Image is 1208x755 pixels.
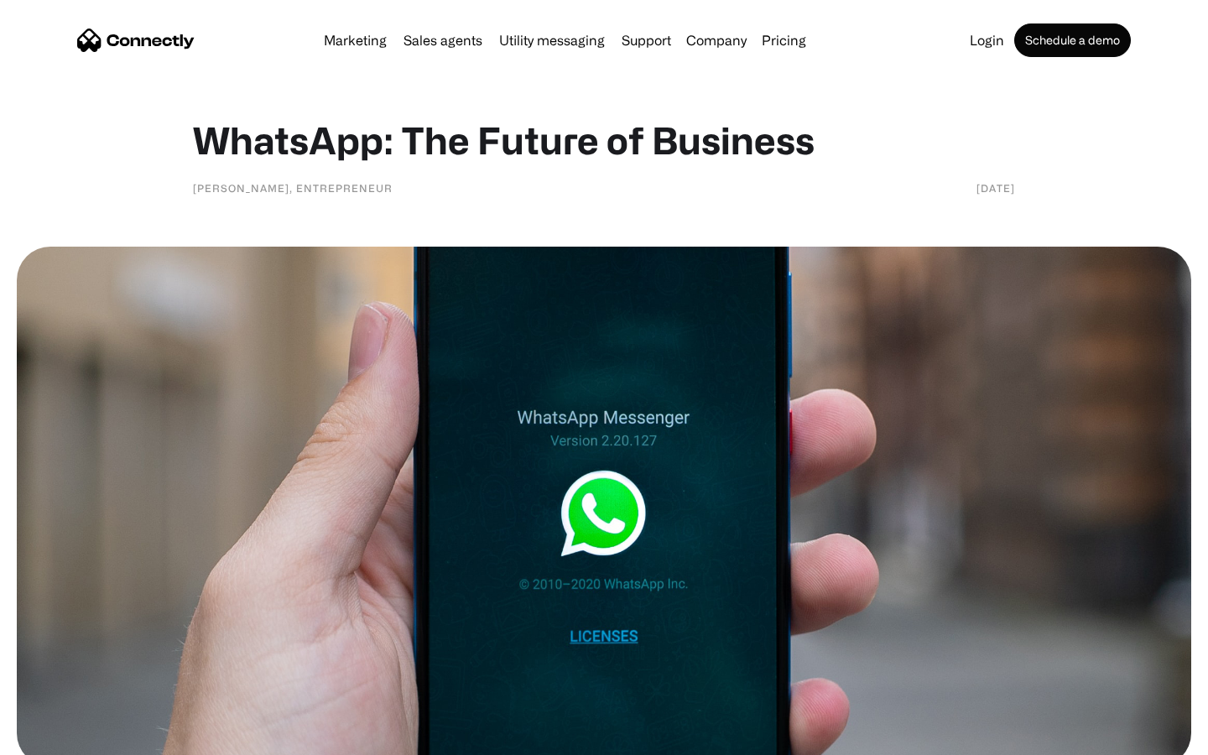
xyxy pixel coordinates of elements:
a: Utility messaging [492,34,612,47]
div: [PERSON_NAME], Entrepreneur [193,180,393,196]
a: Support [615,34,678,47]
aside: Language selected: English [17,726,101,749]
h1: WhatsApp: The Future of Business [193,117,1015,163]
ul: Language list [34,726,101,749]
a: Sales agents [397,34,489,47]
a: Schedule a demo [1014,23,1131,57]
div: Company [686,29,747,52]
a: Marketing [317,34,393,47]
a: Login [963,34,1011,47]
div: [DATE] [976,180,1015,196]
a: Pricing [755,34,813,47]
